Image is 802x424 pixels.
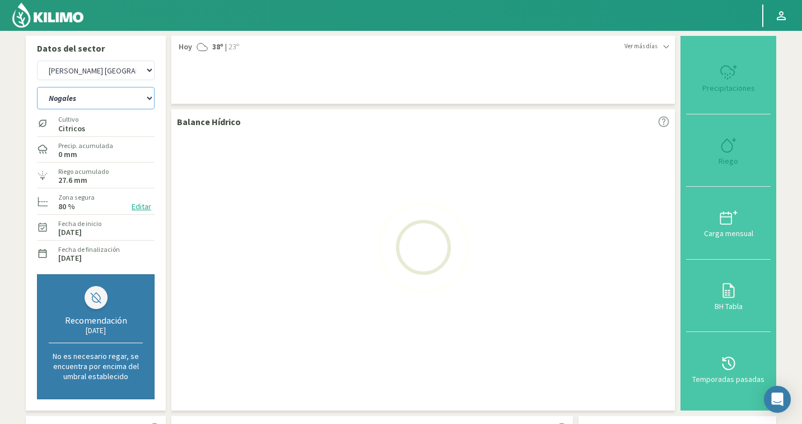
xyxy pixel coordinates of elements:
[686,332,771,405] button: Temporadas pasadas
[58,151,77,158] label: 0 mm
[689,375,767,383] div: Temporadas pasadas
[37,42,155,55] p: Datos del sector
[686,187,771,260] button: Carga mensual
[686,42,771,114] button: Precipitaciones
[49,326,143,335] div: [DATE]
[58,177,87,184] label: 27.6 mm
[58,192,95,202] label: Zona segura
[212,42,223,52] strong: 38º
[58,245,120,255] label: Fecha de finalización
[367,191,479,303] img: Loading...
[128,200,155,213] button: Editar
[689,84,767,92] div: Precipitaciones
[225,42,227,53] span: |
[689,229,767,237] div: Carga mensual
[58,219,101,229] label: Fecha de inicio
[58,167,109,177] label: Riego acumulado
[58,114,85,125] label: Cultivo
[49,315,143,326] div: Recomendación
[58,203,75,210] label: 80 %
[177,115,241,128] p: Balance Hídrico
[11,2,85,29] img: Kilimo
[49,351,143,381] p: No es necesario regar, se encuentra por encima del umbral establecido
[689,302,767,310] div: BH Tabla
[227,42,239,53] span: 23º
[58,255,82,262] label: [DATE]
[177,42,192,53] span: Hoy
[624,42,658,51] span: Ver más días
[58,141,113,151] label: Precip. acumulada
[686,114,771,187] button: Riego
[58,125,85,132] label: Citricos
[689,157,767,165] div: Riego
[58,229,82,236] label: [DATE]
[764,386,791,413] div: Open Intercom Messenger
[686,260,771,333] button: BH Tabla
